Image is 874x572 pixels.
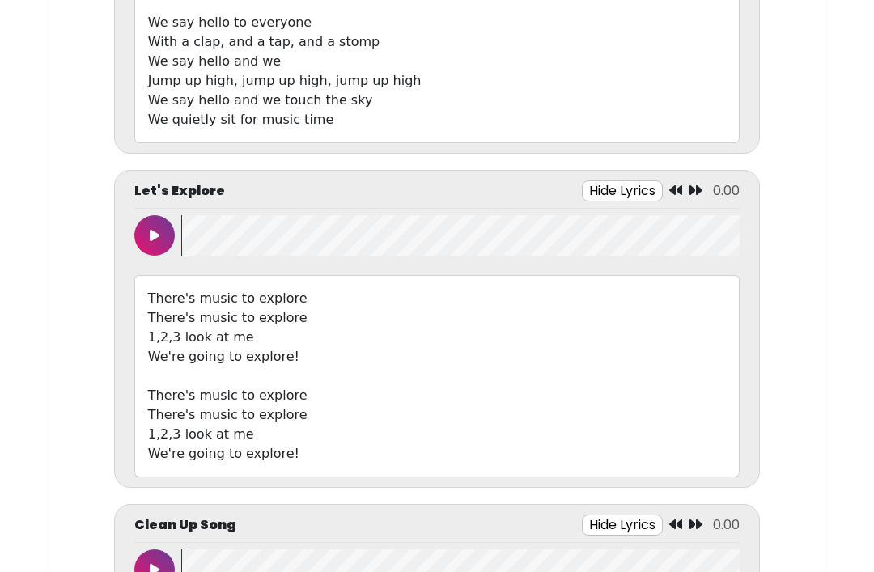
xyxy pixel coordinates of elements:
[713,515,740,534] span: 0.00
[582,515,663,536] button: Hide Lyrics
[582,180,663,201] button: Hide Lyrics
[134,515,236,535] p: Clean Up Song
[134,275,740,477] div: There's music to explore There's music to explore 1,2,3 look at me We're going to explore! There'...
[713,181,740,200] span: 0.00
[134,181,225,201] p: Let's Explore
